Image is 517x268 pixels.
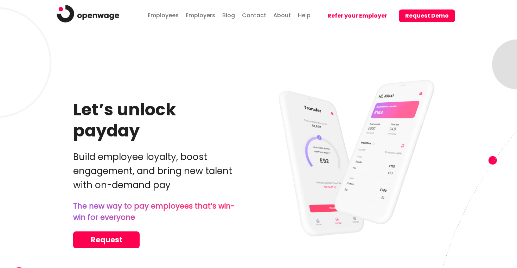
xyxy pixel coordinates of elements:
[245,64,444,250] img: mobile
[73,150,236,192] p: Build employee loyalty, boost engagement, and bring new talent with on-demand pay
[316,2,394,30] a: Refer your Employer
[221,5,237,24] a: Blog
[73,99,236,141] h1: Let’s unlock payday
[73,200,236,223] p: The new way to pay employees that’s win-win for everyone
[394,2,455,30] a: Request Demo
[184,5,217,24] a: Employers
[321,9,394,22] button: Refer your Employer
[399,9,455,22] button: Request Demo
[454,227,509,247] iframe: Help widget launcher
[296,5,312,24] a: Help
[73,231,140,248] a: Request Demo
[146,5,180,24] a: Employees
[272,5,293,24] a: About
[57,5,119,23] img: logo.png
[240,5,268,24] a: Contact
